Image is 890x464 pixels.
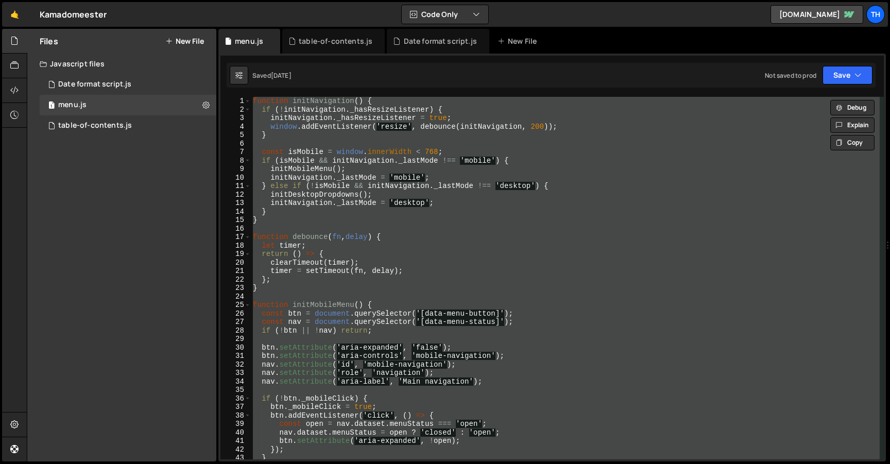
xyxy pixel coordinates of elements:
div: menu.js [235,36,263,46]
button: Debug [830,100,875,115]
div: 41 [220,437,251,445]
div: Not saved to prod [765,71,816,80]
span: 1 [48,102,55,110]
div: 36 [220,394,251,403]
div: 39 [220,420,251,428]
div: 23 [220,284,251,293]
div: 18 [220,242,251,250]
div: 34 [220,377,251,386]
div: table-of-contents.js [299,36,372,46]
div: 9 [220,165,251,174]
div: 19 [220,250,251,259]
div: Kamadomeester [40,8,107,21]
div: 12 [220,191,251,199]
div: 6 [220,140,251,148]
div: 17 [220,233,251,242]
a: [DOMAIN_NAME] [771,5,863,24]
div: 3 [220,114,251,123]
div: 38 [220,411,251,420]
a: 🤙 [2,2,27,27]
div: 35 [220,386,251,394]
div: 5 [220,131,251,140]
div: 21 [220,267,251,276]
div: 8 [220,157,251,165]
div: 42 [220,445,251,454]
div: Date format script.js [58,80,131,89]
div: 30 [220,343,251,352]
button: New File [165,37,204,45]
button: Copy [830,135,875,150]
div: 20 [220,259,251,267]
div: 33 [220,369,251,377]
div: 26 [220,310,251,318]
div: 7 [220,148,251,157]
div: 25 [220,301,251,310]
div: 29 [220,335,251,343]
div: 13 [220,199,251,208]
div: 15 [220,216,251,225]
div: 14 [220,208,251,216]
button: Save [823,66,872,84]
div: Saved [252,71,292,80]
div: 12478/31632.js [40,115,216,136]
div: Date format script.js [404,36,477,46]
div: 24 [220,293,251,301]
div: Javascript files [27,54,216,74]
h2: Files [40,36,58,47]
a: Th [866,5,885,24]
div: menu.js [58,100,87,110]
div: 43 [220,454,251,462]
div: 31 [220,352,251,360]
div: 16 [220,225,251,233]
div: 2 [220,106,251,114]
div: 40 [220,428,251,437]
div: [DATE] [271,71,292,80]
div: New File [498,36,541,46]
button: Code Only [402,5,488,24]
div: 32 [220,360,251,369]
div: 4 [220,123,251,131]
button: Explain [830,117,875,133]
div: 12478/30251.js [40,74,216,95]
div: 11 [220,182,251,191]
div: 28 [220,326,251,335]
div: table-of-contents.js [58,121,132,130]
div: 37 [220,403,251,411]
div: 27 [220,318,251,326]
div: 1 [220,97,251,106]
div: 22 [220,276,251,284]
div: 12478/45616.js [40,95,216,115]
div: 10 [220,174,251,182]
